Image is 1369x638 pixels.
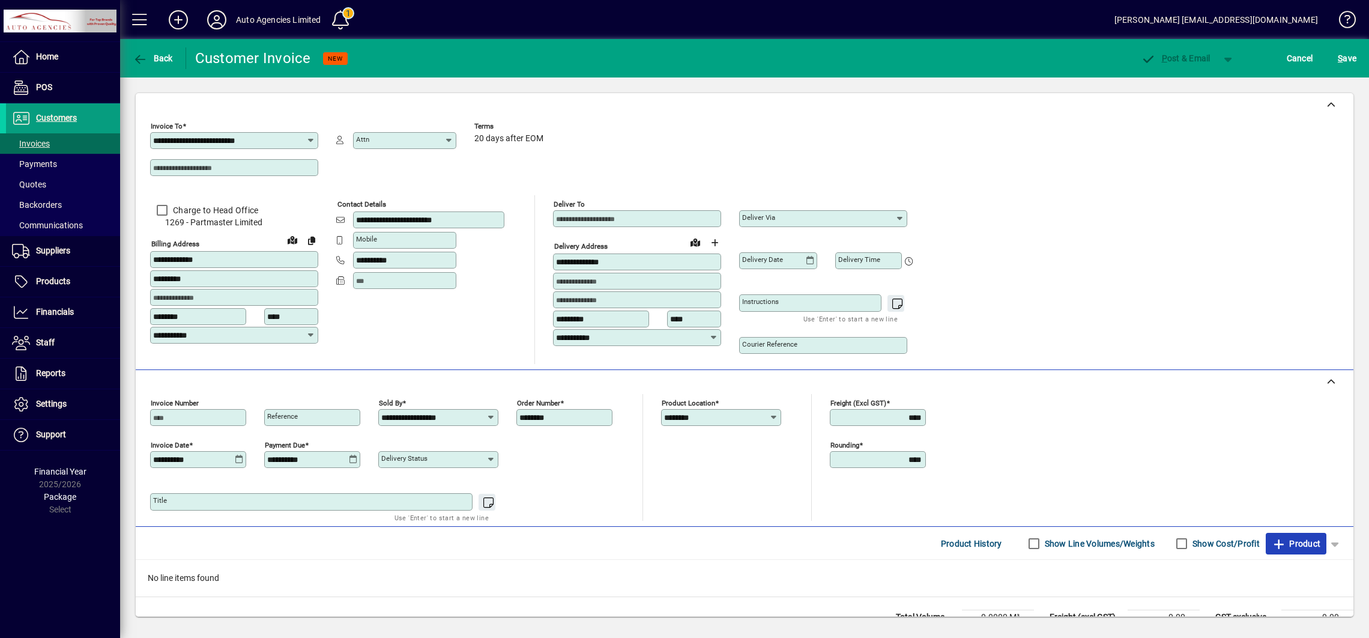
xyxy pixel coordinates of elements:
[151,441,189,449] mat-label: Invoice date
[6,195,120,215] a: Backorders
[1042,538,1155,550] label: Show Line Volumes/Weights
[962,610,1034,625] td: 0.0000 M³
[1272,534,1320,553] span: Product
[198,9,236,31] button: Profile
[120,47,186,69] app-page-header-button: Back
[1128,610,1200,625] td: 0.00
[195,49,311,68] div: Customer Invoice
[36,246,70,255] span: Suppliers
[6,236,120,266] a: Suppliers
[1287,49,1313,68] span: Cancel
[267,412,298,421] mat-label: Reference
[12,200,62,210] span: Backorders
[12,139,50,148] span: Invoices
[6,174,120,195] a: Quotes
[686,232,705,252] a: View on map
[283,230,302,249] a: View on map
[12,220,83,230] span: Communications
[6,420,120,450] a: Support
[742,213,775,222] mat-label: Deliver via
[830,399,886,407] mat-label: Freight (excl GST)
[171,204,258,216] label: Charge to Head Office
[6,267,120,297] a: Products
[328,55,343,62] span: NEW
[1266,533,1326,554] button: Product
[153,496,167,505] mat-label: Title
[1190,538,1260,550] label: Show Cost/Profit
[1135,47,1216,69] button: Post & Email
[394,511,489,524] mat-hint: Use 'Enter' to start a new line
[1335,47,1359,69] button: Save
[1281,610,1353,625] td: 0.00
[6,389,120,419] a: Settings
[803,312,898,326] mat-hint: Use 'Enter' to start a new line
[36,82,52,92] span: POS
[302,231,321,250] button: Copy to Delivery address
[6,297,120,327] a: Financials
[742,297,779,306] mat-label: Instructions
[662,399,715,407] mat-label: Product location
[34,467,86,476] span: Financial Year
[1114,10,1318,29] div: [PERSON_NAME] [EMAIL_ADDRESS][DOMAIN_NAME]
[517,399,560,407] mat-label: Order number
[265,441,305,449] mat-label: Payment due
[554,200,585,208] mat-label: Deliver To
[36,399,67,409] span: Settings
[742,255,783,264] mat-label: Delivery date
[6,359,120,389] a: Reports
[1338,49,1356,68] span: ave
[36,338,55,347] span: Staff
[1162,53,1167,63] span: P
[838,255,880,264] mat-label: Delivery time
[6,42,120,72] a: Home
[1338,53,1343,63] span: S
[474,123,546,130] span: Terms
[356,135,369,144] mat-label: Attn
[705,233,724,252] button: Choose address
[356,235,377,243] mat-label: Mobile
[1209,610,1281,625] td: GST exclusive
[151,122,183,130] mat-label: Invoice To
[44,492,76,502] span: Package
[742,340,797,348] mat-label: Courier Reference
[36,276,70,286] span: Products
[12,159,57,169] span: Payments
[936,533,1007,554] button: Product History
[1044,610,1128,625] td: Freight (excl GST)
[159,9,198,31] button: Add
[830,441,859,449] mat-label: Rounding
[130,47,176,69] button: Back
[1284,47,1316,69] button: Cancel
[1330,2,1354,41] a: Knowledge Base
[136,560,1353,597] div: No line items found
[6,154,120,174] a: Payments
[6,133,120,154] a: Invoices
[379,399,402,407] mat-label: Sold by
[474,134,543,144] span: 20 days after EOM
[12,180,46,189] span: Quotes
[151,399,199,407] mat-label: Invoice number
[36,113,77,123] span: Customers
[6,328,120,358] a: Staff
[6,73,120,103] a: POS
[890,610,962,625] td: Total Volume
[1141,53,1210,63] span: ost & Email
[36,307,74,317] span: Financials
[150,216,318,229] span: 1269 - Partmaster Limited
[941,534,1002,553] span: Product History
[6,215,120,235] a: Communications
[236,10,321,29] div: Auto Agencies Limited
[381,454,428,463] mat-label: Delivery status
[36,368,65,378] span: Reports
[133,53,173,63] span: Back
[36,52,58,61] span: Home
[36,430,66,439] span: Support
